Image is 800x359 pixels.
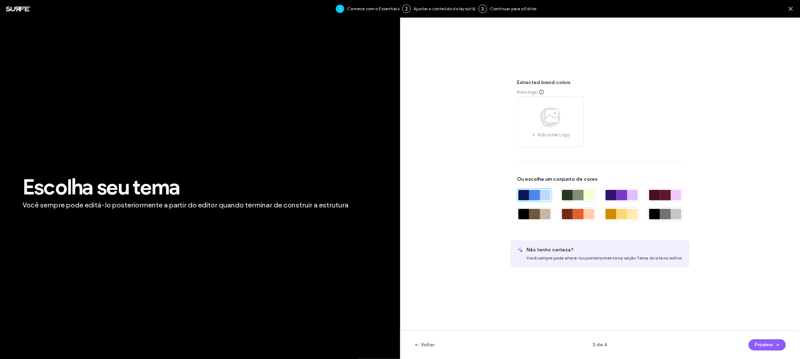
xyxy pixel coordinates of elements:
[16,5,34,11] span: Ajuda
[490,6,537,12] span: Continuar para o Editor
[517,89,537,95] span: From logo
[479,5,487,13] div: 3
[517,176,683,183] span: Ou escolha um conjunto de cores
[23,177,378,198] span: Escolha seu tema
[544,341,656,348] span: 3 de 4
[336,5,344,13] div: 1
[527,246,683,254] span: Não tenho certeza?
[23,200,378,210] span: Você sempre pode editá-lo posteriormente a partir do editor quando terminar de construir a estrutura
[402,5,411,13] div: 2
[347,6,399,12] span: Comece com o Essentials
[538,132,570,139] span: Adicionar Logo
[527,255,683,261] span: Você sempre pode alterá-los posteriormente na seção Tema do site no editor.
[414,6,476,12] span: Ajustar o conteúdo do layout &
[749,339,786,351] button: Próximo
[414,339,435,351] button: Voltar
[517,79,683,89] span: Extracted brand colors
